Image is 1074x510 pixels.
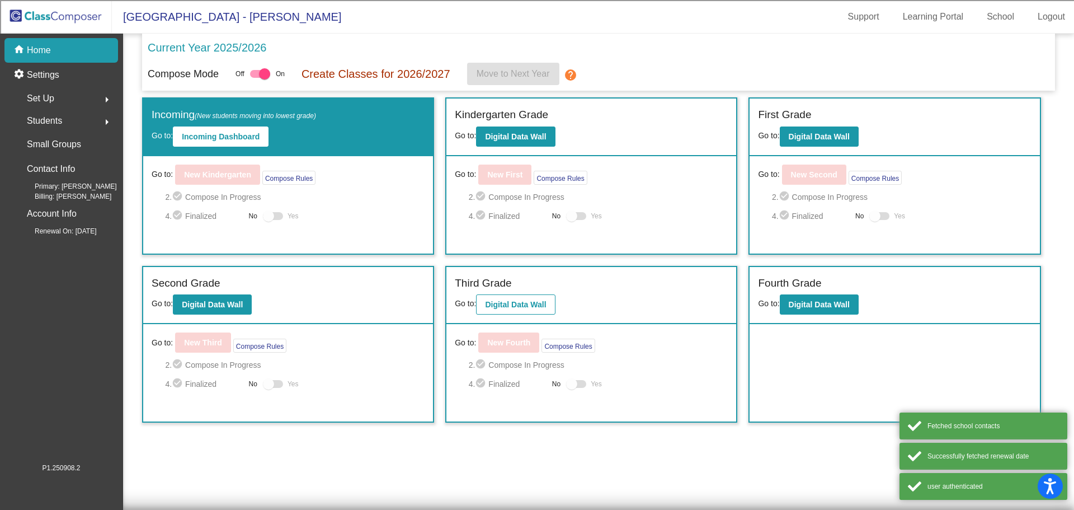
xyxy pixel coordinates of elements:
span: Yes [894,209,905,223]
button: Compose Rules [849,171,902,185]
mat-icon: check_circle [172,190,185,204]
button: New Kindergarten [175,165,260,185]
span: 2. Compose In Progress [772,190,1031,204]
span: Renewal On: [DATE] [17,226,96,236]
span: Go to: [455,131,476,140]
div: Visual Art [4,186,1070,196]
div: Sort A > Z [4,4,1070,15]
span: Go to: [152,299,173,308]
div: SAVE AND GO HOME [4,248,1070,258]
span: Go to: [152,337,173,349]
mat-icon: arrow_right [100,115,114,129]
div: Options [4,45,1070,55]
p: Small Groups [27,137,81,152]
span: 2. Compose In Progress [469,190,728,204]
span: 2. Compose In Progress [165,358,425,372]
div: Download [4,105,1070,115]
span: Primary: [PERSON_NAME] [17,181,117,191]
p: Settings [27,68,59,82]
span: Go to: [455,299,476,308]
span: Go to: [455,169,476,180]
button: Compose Rules [262,171,315,185]
div: Add Outline Template [4,125,1070,135]
b: Digital Data Wall [789,132,850,141]
b: New First [487,170,522,179]
span: Go to: [152,131,173,140]
span: Yes [288,209,299,223]
span: Billing: [PERSON_NAME] [17,191,111,202]
div: Rename Outline [4,95,1070,105]
label: Fourth Grade [758,275,821,292]
button: New Fourth [478,333,539,353]
div: TODO: put dlg title [4,196,1070,206]
mat-icon: check_circle [172,377,185,391]
div: JOURNAL [4,349,1070,359]
button: Compose Rules [233,339,286,353]
b: Digital Data Wall [789,300,850,309]
div: BOOK [4,329,1070,339]
span: 4. Finalized [165,209,243,223]
mat-icon: arrow_right [100,93,114,106]
p: Create Classes for 2026/2027 [302,65,450,82]
span: Yes [288,377,299,391]
mat-icon: settings [13,68,27,82]
mat-icon: check_circle [172,209,185,223]
button: New First [478,165,531,185]
span: 2. Compose In Progress [165,190,425,204]
span: Yes [591,209,602,223]
p: Current Year 2025/2026 [148,39,266,56]
span: Go to: [758,169,779,180]
b: New Fourth [487,338,530,347]
span: No [855,211,864,221]
div: Delete [4,35,1070,45]
div: user authenticated [927,481,1059,492]
button: Digital Data Wall [780,127,859,147]
mat-icon: check_circle [779,190,792,204]
b: Incoming Dashboard [182,132,260,141]
input: Search sources [4,369,103,381]
p: Home [27,44,51,57]
div: Delete [4,85,1070,95]
span: Students [27,113,62,129]
div: Move to ... [4,268,1070,278]
div: CANCEL [4,288,1070,298]
span: 4. Finalized [165,377,243,391]
b: Digital Data Wall [182,300,243,309]
div: ??? [4,228,1070,238]
mat-icon: check_circle [475,377,488,391]
span: (New students moving into lowest grade) [195,112,316,120]
button: New Second [782,165,846,185]
div: DELETE [4,258,1070,268]
mat-icon: help [564,68,577,82]
span: No [552,379,560,389]
mat-icon: check_circle [172,358,185,372]
div: Home [4,278,1070,288]
label: Third Grade [455,275,511,292]
div: Journal [4,146,1070,156]
button: Digital Data Wall [173,294,252,315]
div: Newspaper [4,166,1070,176]
span: On [276,69,285,79]
button: Incoming Dashboard [173,127,268,147]
span: Yes [591,377,602,391]
span: Go to: [152,169,173,180]
span: Go to: [455,337,476,349]
span: 2. Compose In Progress [469,358,728,372]
span: 4. Finalized [469,377,547,391]
span: Move to Next Year [477,69,550,78]
span: Off [235,69,244,79]
mat-icon: check_circle [475,358,488,372]
div: Search for Source [4,135,1070,146]
div: SAVE [4,319,1070,329]
label: Kindergarten Grade [455,107,548,123]
mat-icon: home [13,44,27,57]
mat-icon: check_circle [779,209,792,223]
button: Move to Next Year [467,63,559,85]
div: Move To ... [4,25,1070,35]
b: Digital Data Wall [485,132,546,141]
button: Compose Rules [534,171,587,185]
span: 4. Finalized [772,209,850,223]
div: Sign out [4,55,1070,65]
span: 4. Finalized [469,209,547,223]
button: Compose Rules [541,339,595,353]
